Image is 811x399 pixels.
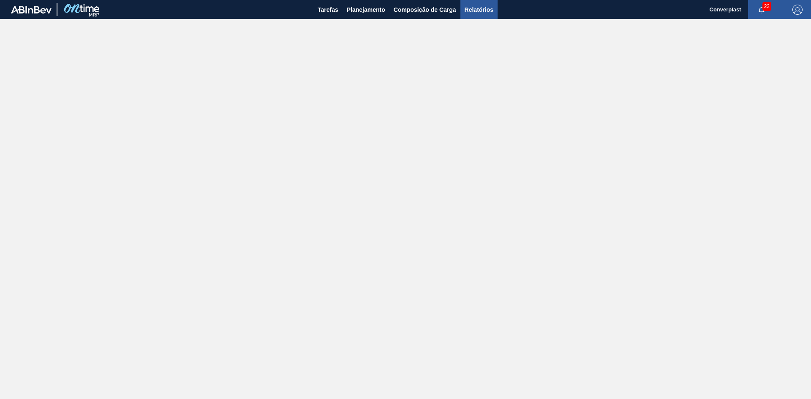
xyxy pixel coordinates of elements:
span: Planejamento [347,5,385,15]
button: Notificações [748,4,775,16]
img: TNhmsLtSVTkK8tSr43FrP2fwEKptu5GPRR3wAAAABJRU5ErkJggg== [11,6,52,14]
img: Logout [792,5,803,15]
span: Relatórios [465,5,493,15]
span: Tarefas [318,5,338,15]
span: Composição de Carga [394,5,456,15]
span: 22 [762,2,771,11]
